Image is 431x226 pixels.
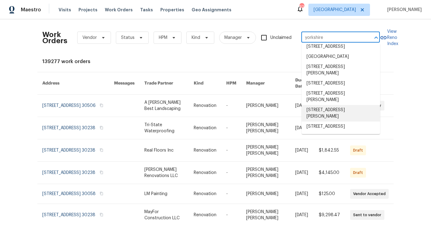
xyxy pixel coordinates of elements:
td: Renovation [189,117,221,139]
span: Maestro [21,7,41,13]
button: Close [372,33,380,42]
span: Manager [224,35,242,41]
td: - [221,184,241,204]
span: Kind [192,35,200,41]
span: Work Orders [105,7,133,13]
div: 62 [299,4,304,10]
td: Renovation [189,139,221,162]
td: Tri-State Waterproofing [139,117,189,139]
li: [STREET_ADDRESS][PERSON_NAME] [302,89,380,105]
button: Copy Address [99,170,104,175]
td: - [221,139,241,162]
li: [STREET_ADDRESS][PERSON_NAME] [302,62,380,78]
th: Due Date [290,72,314,95]
button: Copy Address [99,103,104,108]
li: [GEOGRAPHIC_DATA] [302,52,380,62]
button: Copy Address [99,191,104,196]
td: Renovation [189,162,221,184]
td: Renovation [189,95,221,117]
span: Unclaimed [270,35,292,41]
td: Renovation [189,184,221,204]
span: HPM [159,35,167,41]
button: Copy Address [99,212,104,217]
th: HPM [221,72,241,95]
button: Copy Address [99,125,104,130]
td: A [PERSON_NAME] Best Landscaping [139,95,189,117]
td: [PERSON_NAME] Renovations LLC [139,162,189,184]
td: [PERSON_NAME] [PERSON_NAME] [241,117,290,139]
td: [PERSON_NAME] [PERSON_NAME] [241,139,290,162]
td: [PERSON_NAME] [241,184,290,204]
td: [PERSON_NAME] [241,95,290,117]
span: Projects [78,7,97,13]
li: [STREET_ADDRESS] [302,122,380,132]
td: - [221,162,241,184]
th: Address [37,72,109,95]
td: - [221,95,241,117]
li: [STREET_ADDRESS] [302,42,380,52]
span: Geo Assignments [192,7,231,13]
td: Real Floors Inc [139,139,189,162]
div: 139277 work orders [42,58,389,65]
input: Enter in an address [301,33,363,43]
span: Tasks [140,8,153,12]
span: Visits [59,7,71,13]
span: [GEOGRAPHIC_DATA] [314,7,356,13]
span: Properties [160,7,184,13]
h2: Work Orders [42,32,67,44]
span: Vendor [82,35,97,41]
th: Manager [241,72,290,95]
th: Messages [109,72,139,95]
td: [PERSON_NAME] [PERSON_NAME] [241,162,290,184]
button: Copy Address [99,147,104,153]
td: LM Painting [139,184,189,204]
a: View Reno Index [380,28,398,47]
th: Trade Partner [139,72,189,95]
li: [STREET_ADDRESS][PERSON_NAME] [302,105,380,122]
span: Status [121,35,135,41]
td: - [221,117,241,139]
th: Kind [189,72,221,95]
span: [PERSON_NAME] [385,7,422,13]
li: [STREET_ADDRESS] [302,78,380,89]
